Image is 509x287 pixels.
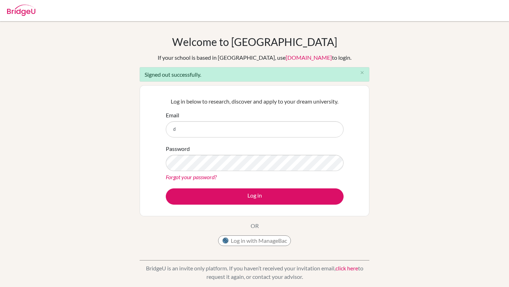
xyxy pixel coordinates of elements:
div: Signed out successfully. [140,67,369,82]
div: If your school is based in [GEOGRAPHIC_DATA], use to login. [158,53,351,62]
img: Bridge-U [7,5,35,16]
p: OR [251,222,259,230]
button: Log in with ManageBac [218,235,291,246]
button: Close [355,68,369,78]
i: close [359,70,365,75]
button: Log in [166,188,344,205]
label: Email [166,111,179,119]
label: Password [166,145,190,153]
a: Forgot your password? [166,174,217,180]
a: click here [335,265,358,271]
p: Log in below to research, discover and apply to your dream university. [166,97,344,106]
h1: Welcome to [GEOGRAPHIC_DATA] [172,35,337,48]
p: BridgeU is an invite only platform. If you haven’t received your invitation email, to request it ... [140,264,369,281]
a: [DOMAIN_NAME] [286,54,332,61]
